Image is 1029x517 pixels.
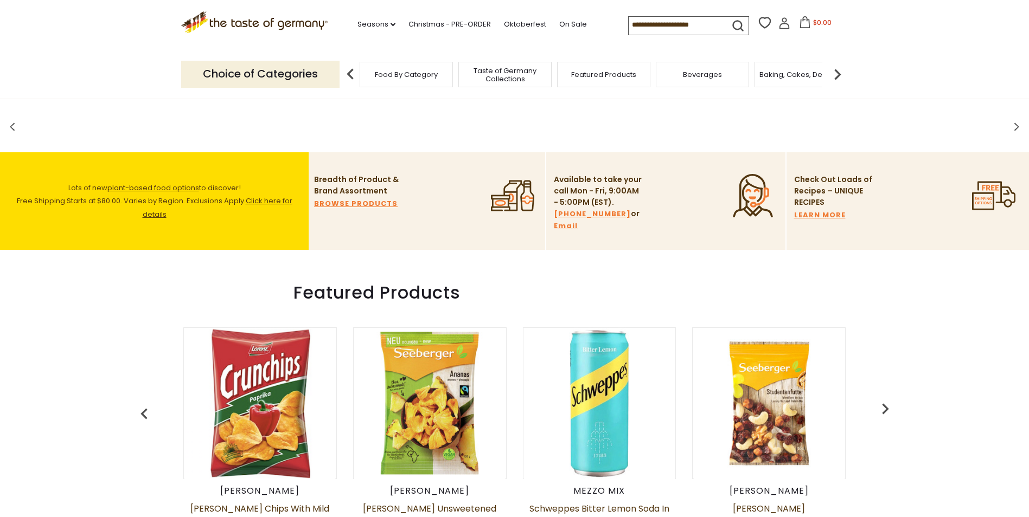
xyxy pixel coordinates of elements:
[554,174,643,232] p: Available to take your call Mon - Fri, 9:00AM - 5:00PM (EST). or
[827,63,848,85] img: next arrow
[462,67,548,83] a: Taste of Germany Collections
[523,486,676,496] div: Mezzo Mix
[692,486,846,496] div: [PERSON_NAME]
[554,220,578,232] a: Email
[353,486,507,496] div: [PERSON_NAME]
[375,70,438,79] a: Food By Category
[759,70,843,79] a: Baking, Cakes, Desserts
[408,18,491,30] a: Christmas - PRE-ORDER
[571,70,636,79] a: Featured Products
[813,18,832,27] span: $0.00
[107,183,199,193] a: plant-based food options
[183,486,337,496] div: [PERSON_NAME]
[314,174,404,197] p: Breadth of Product & Brand Assortment
[17,183,292,220] span: Lots of new to discover! Free Shipping Starts at $80.00. Varies by Region. Exclusions Apply.
[874,398,896,419] img: previous arrow
[133,403,155,425] img: previous arrow
[354,328,505,479] img: Seeberger Unsweetened Pineapple Chips, Natural Fruit Snack, 200g
[694,328,845,479] img: Seeberger
[792,16,839,33] button: $0.00
[683,70,722,79] a: Beverages
[181,61,340,87] p: Choice of Categories
[314,198,398,210] a: BROWSE PRODUCTS
[357,18,395,30] a: Seasons
[504,18,546,30] a: Oktoberfest
[794,174,873,208] p: Check Out Loads of Recipes – UNIQUE RECIPES
[524,328,675,479] img: Schweppes Bitter Lemon Soda in Can, 11.2 oz
[559,18,587,30] a: On Sale
[554,208,631,220] a: [PHONE_NUMBER]
[184,328,335,479] img: Lorenz Crunch Chips with Mild Paprika in Bag 5.3 oz - DEAL
[794,209,846,221] a: LEARN MORE
[340,63,361,85] img: previous arrow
